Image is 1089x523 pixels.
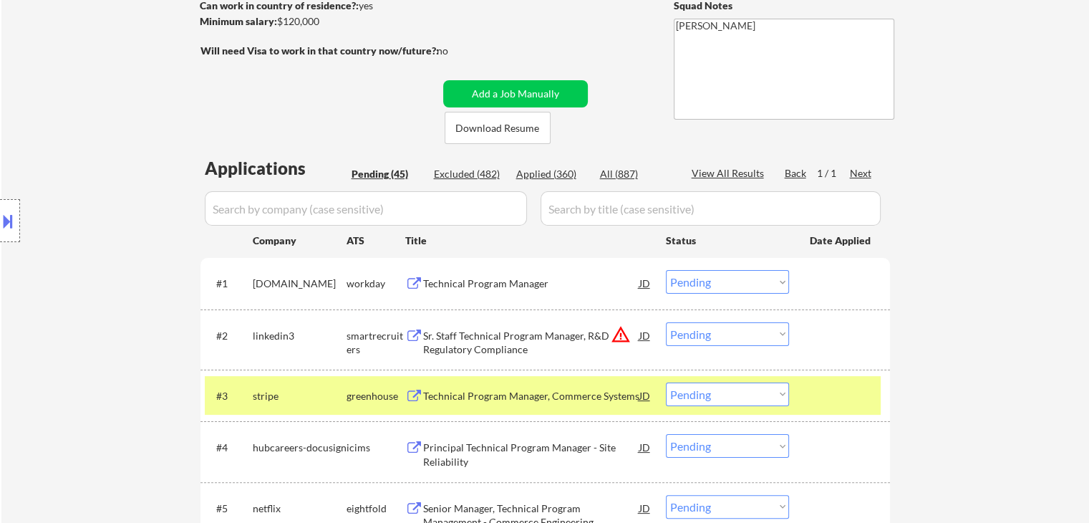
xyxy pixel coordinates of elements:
[253,234,347,248] div: Company
[347,277,405,291] div: workday
[541,191,881,226] input: Search by title (case sensitive)
[347,389,405,403] div: greenhouse
[785,166,808,181] div: Back
[611,325,631,345] button: warning_amber
[423,329,639,357] div: Sr. Staff Technical Program Manager, R&D Regulatory Compliance
[434,167,505,181] div: Excluded (482)
[516,167,588,181] div: Applied (360)
[638,383,652,408] div: JD
[443,80,588,107] button: Add a Job Manually
[423,389,639,403] div: Technical Program Manager, Commerce Systems
[216,389,241,403] div: #3
[600,167,672,181] div: All (887)
[638,270,652,296] div: JD
[253,441,347,455] div: hubcareers-docusign
[205,191,527,226] input: Search by company (case sensitive)
[666,227,789,253] div: Status
[405,234,652,248] div: Title
[347,329,405,357] div: smartrecruiters
[810,234,873,248] div: Date Applied
[200,14,438,29] div: $120,000
[347,502,405,516] div: eightfold
[253,329,347,343] div: linkedin3
[638,495,652,521] div: JD
[216,502,241,516] div: #5
[850,166,873,181] div: Next
[638,434,652,460] div: JD
[200,44,439,57] strong: Will need Visa to work in that country now/future?:
[437,44,478,58] div: no
[423,441,639,469] div: Principal Technical Program Manager - Site Reliability
[347,441,405,455] div: icims
[445,112,551,144] button: Download Resume
[253,277,347,291] div: [DOMAIN_NAME]
[205,160,347,177] div: Applications
[347,234,405,248] div: ATS
[253,389,347,403] div: stripe
[692,166,768,181] div: View All Results
[200,15,277,27] strong: Minimum salary:
[253,502,347,516] div: netflix
[638,322,652,348] div: JD
[423,277,639,291] div: Technical Program Manager
[352,167,423,181] div: Pending (45)
[817,166,850,181] div: 1 / 1
[216,441,241,455] div: #4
